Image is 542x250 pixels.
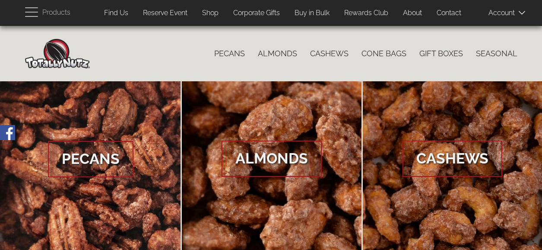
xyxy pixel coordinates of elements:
a: Reserve Event [136,5,194,22]
a: Contact [430,5,468,22]
a: Pecans [208,45,251,63]
span: Cashews [403,141,502,177]
span: Almonds [222,141,322,177]
a: Corporate Gifts [227,5,286,22]
span: Pecans [48,141,133,177]
a: Shop [196,5,225,22]
a: Gift Boxes [413,45,469,63]
a: Cashews [304,45,355,63]
a: Find Us [98,5,135,22]
span: Products [42,6,70,19]
img: Home [25,39,90,68]
a: Seasonal [469,45,524,63]
a: Cone Bags [355,45,413,63]
a: Buy in Bulk [288,5,336,22]
a: Almonds [251,45,304,63]
a: About [396,5,428,22]
a: Rewards Club [338,5,395,22]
